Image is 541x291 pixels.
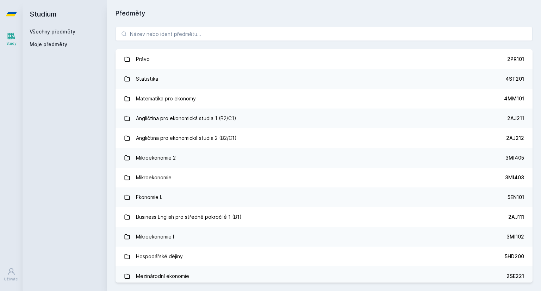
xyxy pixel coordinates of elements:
div: Mikroekonomie 2 [136,151,176,165]
a: Mezinárodní ekonomie 2SE221 [116,266,533,286]
div: Mezinárodní ekonomie [136,269,189,283]
div: Mikroekonomie [136,171,172,185]
div: 5EN101 [508,194,524,201]
div: 4MM101 [504,95,524,102]
div: 2SE221 [506,273,524,280]
div: Business English pro středně pokročilé 1 (B1) [136,210,242,224]
div: 2AJ212 [506,135,524,142]
a: Mikroekonomie 3MI403 [116,168,533,187]
a: Mikroekonomie 2 3MI405 [116,148,533,168]
div: Hospodářské dějiny [136,249,183,264]
a: Ekonomie I. 5EN101 [116,187,533,207]
a: Study [1,28,21,50]
a: Uživatel [1,264,21,285]
a: Angličtina pro ekonomická studia 2 (B2/C1) 2AJ212 [116,128,533,148]
div: 4ST201 [505,75,524,82]
h1: Předměty [116,8,533,18]
div: Právo [136,52,150,66]
a: Statistika 4ST201 [116,69,533,89]
div: Mikroekonomie I [136,230,174,244]
a: Matematika pro ekonomy 4MM101 [116,89,533,109]
a: Všechny předměty [30,29,75,35]
div: Statistika [136,72,158,86]
div: Angličtina pro ekonomická studia 2 (B2/C1) [136,131,237,145]
div: Ekonomie I. [136,190,162,204]
div: 3MI405 [505,154,524,161]
div: 3MI102 [506,233,524,240]
div: Uživatel [4,277,19,282]
a: Angličtina pro ekonomická studia 1 (B2/C1) 2AJ211 [116,109,533,128]
span: Moje předměty [30,41,67,48]
a: Business English pro středně pokročilé 1 (B1) 2AJ111 [116,207,533,227]
div: Angličtina pro ekonomická studia 1 (B2/C1) [136,111,236,125]
a: Hospodářské dějiny 5HD200 [116,247,533,266]
input: Název nebo ident předmětu… [116,27,533,41]
div: 2PR101 [507,56,524,63]
div: Matematika pro ekonomy [136,92,196,106]
a: Právo 2PR101 [116,49,533,69]
div: 5HD200 [505,253,524,260]
div: 2AJ211 [507,115,524,122]
div: Study [6,41,17,46]
div: 2AJ111 [508,213,524,221]
a: Mikroekonomie I 3MI102 [116,227,533,247]
div: 3MI403 [505,174,524,181]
